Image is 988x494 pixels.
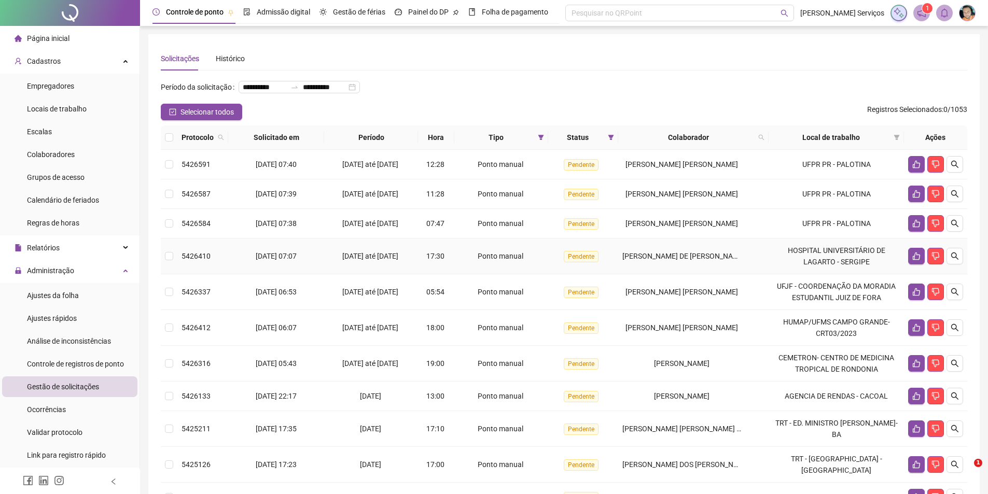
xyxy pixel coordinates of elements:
[54,475,64,486] span: instagram
[931,288,940,296] span: dislike
[622,252,745,260] span: [PERSON_NAME] DE [PERSON_NAME]
[27,173,85,181] span: Grupos de acesso
[625,190,738,198] span: [PERSON_NAME] [PERSON_NAME]
[951,190,959,198] span: search
[922,3,933,13] sup: 1
[15,35,22,42] span: home
[536,130,546,145] span: filter
[426,288,444,296] span: 05:54
[769,209,904,238] td: UFPR PR - PALOTINA
[161,79,239,95] label: Período da solicitação
[342,190,398,198] span: [DATE] até [DATE]
[27,34,69,43] span: Página inicial
[625,219,738,228] span: [PERSON_NAME] [PERSON_NAME]
[27,128,52,136] span: Escalas
[564,159,599,171] span: Pendente
[27,291,79,300] span: Ajustes da folha
[256,425,297,433] span: [DATE] 17:35
[216,130,226,145] span: search
[756,130,767,145] span: search
[769,346,904,382] td: CEMETRON- CENTRO DE MEDICINA TROPICAL DE RONDONIA
[426,252,444,260] span: 17:30
[27,405,66,414] span: Ocorrências
[622,425,792,433] span: [PERSON_NAME] [PERSON_NAME] [PERSON_NAME]
[931,392,940,400] span: dislike
[27,82,74,90] span: Empregadores
[342,323,398,332] span: [DATE] até [DATE]
[769,411,904,447] td: TRT - ED. MINISTRO [PERSON_NAME]-BA
[182,132,214,143] span: Protocolo
[769,310,904,346] td: HUMAP/UFMS CAMPO GRANDE- CRT03/2023
[606,130,616,145] span: filter
[27,360,124,368] span: Controle de registros de ponto
[290,83,299,91] span: swap-right
[926,5,929,12] span: 1
[781,9,788,17] span: search
[182,425,211,433] span: 5425211
[912,460,921,469] span: like
[564,251,599,262] span: Pendente
[319,8,327,16] span: sun
[256,190,297,198] span: [DATE] 07:39
[256,323,297,332] span: [DATE] 06:07
[27,266,74,275] span: Administração
[951,392,959,400] span: search
[182,460,211,469] span: 5425126
[161,53,199,64] div: Solicitações
[894,134,900,140] span: filter
[564,189,599,200] span: Pendente
[15,267,22,274] span: lock
[27,314,77,322] span: Ajustes rápidos
[256,219,297,228] span: [DATE] 07:38
[256,392,297,400] span: [DATE] 22:17
[342,288,398,296] span: [DATE] até [DATE]
[152,8,160,16] span: clock-circle
[468,8,476,16] span: book
[867,105,942,114] span: Registros Selecionados
[951,160,959,168] span: search
[161,104,242,120] button: Selecionar todos
[773,132,889,143] span: Local de trabalho
[243,8,251,16] span: file-done
[27,451,106,459] span: Link para registro rápido
[27,428,82,436] span: Validar protocolo
[426,190,444,198] span: 11:28
[228,9,234,16] span: pushpin
[912,219,921,228] span: like
[182,160,211,168] span: 5426591
[166,8,224,16] span: Controle de ponto
[182,190,211,198] span: 5426587
[426,323,444,332] span: 18:00
[395,8,402,16] span: dashboard
[257,8,310,16] span: Admissão digital
[478,219,523,228] span: Ponto manual
[625,288,738,296] span: [PERSON_NAME] [PERSON_NAME]
[218,134,224,140] span: search
[453,9,459,16] span: pushpin
[324,125,418,150] th: Período
[940,8,949,18] span: bell
[482,8,548,16] span: Folha de pagamento
[426,392,444,400] span: 13:00
[38,475,49,486] span: linkedin
[953,459,978,484] iframe: Intercom live chat
[426,425,444,433] span: 17:10
[478,359,523,368] span: Ponto manual
[931,190,940,198] span: dislike
[912,252,921,260] span: like
[622,460,750,469] span: [PERSON_NAME] DOS [PERSON_NAME]
[360,425,381,433] span: [DATE]
[974,459,982,467] span: 1
[426,160,444,168] span: 12:28
[917,8,926,18] span: notification
[290,83,299,91] span: to
[180,106,234,118] span: Selecionar todos
[912,190,921,198] span: like
[959,5,975,21] img: 16970
[769,238,904,274] td: HOSPITAL UNIVERSITÁRIO DE LAGARTO - SERGIPE
[27,150,75,159] span: Colaboradores
[931,219,940,228] span: dislike
[912,288,921,296] span: like
[360,392,381,400] span: [DATE]
[769,179,904,209] td: UFPR PR - PALOTINA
